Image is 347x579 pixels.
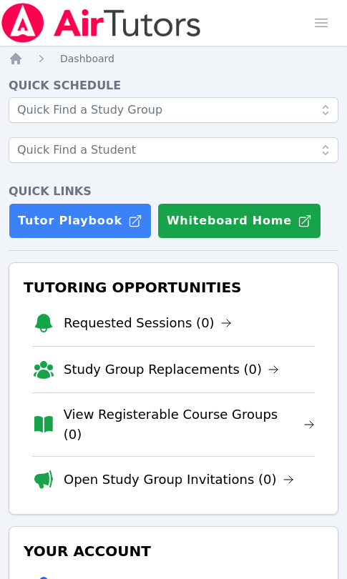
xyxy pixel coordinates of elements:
h3: Your Account [21,538,326,564]
h4: Quick Schedule [9,77,338,94]
a: Requested Sessions (0) [64,313,232,333]
a: Tutor Playbook [9,203,152,239]
span: Dashboard [60,53,114,64]
input: Quick Find a Student [9,137,338,163]
a: View Registerable Course Groups (0) [64,405,315,445]
nav: Breadcrumb [9,51,338,66]
a: Open Study Group Invitations (0) [64,470,294,490]
a: Dashboard [60,51,114,66]
input: Quick Find a Study Group [9,97,338,123]
h4: Quick Links [9,183,338,200]
button: Whiteboard Home [157,203,321,239]
h3: Tutoring Opportunities [21,274,326,300]
a: Study Group Replacements (0) [64,360,279,380]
